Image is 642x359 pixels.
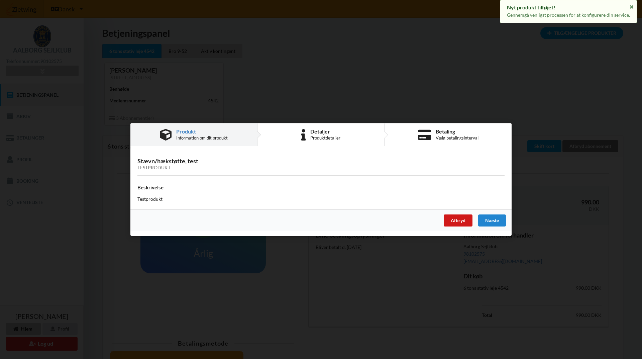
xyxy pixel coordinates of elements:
div: Næste [478,214,506,227]
div: Information om dit produkt [176,135,228,141]
div: Vælg betalingsinterval [436,135,478,141]
h4: Beskrivelse [137,185,505,191]
div: Testprodukt [137,165,505,171]
h3: Stævn/hækstøtte, test [137,157,505,171]
div: Betaling [436,129,478,134]
div: Afbryd [444,214,472,227]
div: Nyt produkt tilføjet! [507,4,630,11]
div: Produkt [176,129,228,134]
p: Testprodukt [137,196,505,202]
p: Gennemgå venligst processen for at konfigurere din service. [507,12,630,18]
div: Detaljer [310,129,340,134]
div: Produktdetaljer [310,135,340,141]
